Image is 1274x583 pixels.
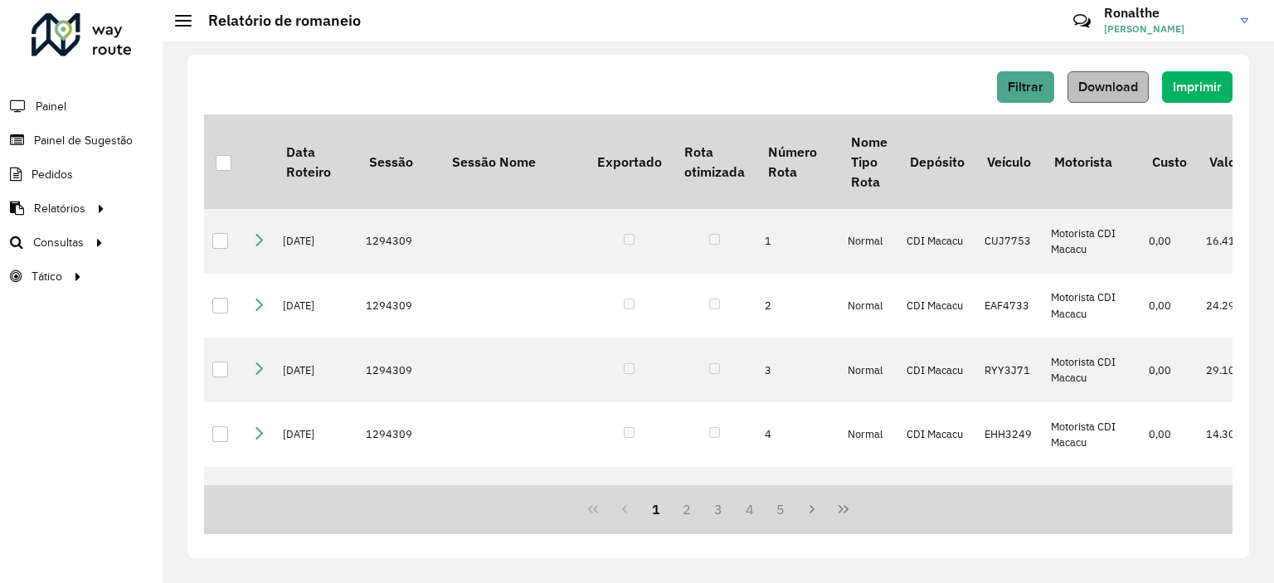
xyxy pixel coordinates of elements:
th: Data Roteiro [275,114,357,209]
td: CDI Macacu [898,402,975,467]
button: 4 [734,493,766,525]
span: Pedidos [32,166,73,183]
th: Veículo [976,114,1043,209]
td: 1 [756,209,839,274]
td: 14.301,22 [1198,402,1267,467]
td: 5 [756,467,839,532]
td: Motorista CDI Macacu [1043,209,1140,274]
td: 0,00 [1140,467,1198,532]
td: Motorista CDI Macacu [1043,338,1140,402]
td: CDI Macacu [898,209,975,274]
span: Consultas [33,234,84,251]
span: Relatórios [34,200,85,217]
button: 5 [766,493,797,525]
button: Imprimir [1162,71,1233,103]
th: Sessão [357,114,440,209]
td: 20.599,62 [1198,467,1267,532]
td: Normal [839,338,898,402]
td: 3 [756,338,839,402]
th: Rota otimizada [673,114,756,209]
td: Motorista CDI Macacu [1043,467,1140,532]
h2: Relatório de romaneio [192,12,361,30]
td: 29.100,70 [1198,338,1267,402]
td: 1294309 [357,467,440,532]
td: [DATE] [275,402,357,467]
td: Motorista CDI Macacu [1043,402,1140,467]
th: Depósito [898,114,975,209]
span: [PERSON_NAME] [1104,22,1228,36]
td: [DATE] [275,274,357,338]
button: 2 [671,493,703,525]
td: Normal [839,274,898,338]
td: Motorista CDI Macacu [1043,274,1140,338]
button: 1 [640,493,672,525]
th: Valor [1198,114,1267,209]
td: CDI Macacu [898,467,975,532]
td: CDI Macacu [898,274,975,338]
td: 0,00 [1140,209,1198,274]
td: [DATE] [275,338,357,402]
th: Número Rota [756,114,839,209]
th: Custo [1140,114,1198,209]
button: Filtrar [997,71,1054,103]
td: 1294309 [357,402,440,467]
span: Tático [32,268,62,285]
td: 1294309 [357,338,440,402]
h3: Ronalthe [1104,5,1228,21]
span: Painel de Sugestão [34,132,133,149]
td: EAF4733 [976,274,1043,338]
td: 0,00 [1140,274,1198,338]
td: CUJ7753 [976,209,1043,274]
span: Filtrar [1008,80,1043,94]
td: 1294309 [357,209,440,274]
td: 0,00 [1140,338,1198,402]
button: Download [1067,71,1149,103]
th: Motorista [1043,114,1140,209]
td: 24.293,02 [1198,274,1267,338]
td: EHH3249 [976,402,1043,467]
th: Sessão Nome [440,114,586,209]
td: 0,00 [1140,402,1198,467]
td: Normal [839,467,898,532]
button: Next Page [796,493,828,525]
td: 2 [756,274,839,338]
span: Painel [36,98,66,115]
td: 1294309 [357,274,440,338]
button: Last Page [828,493,859,525]
td: 4 [756,402,839,467]
td: Normal [839,402,898,467]
button: 3 [703,493,734,525]
td: 16.411,86 [1198,209,1267,274]
td: RYY3J71 [976,338,1043,402]
td: DVI7299 [976,467,1043,532]
td: [DATE] [275,467,357,532]
td: [DATE] [275,209,357,274]
td: CDI Macacu [898,338,975,402]
td: Normal [839,209,898,274]
th: Nome Tipo Rota [839,114,898,209]
a: Contato Rápido [1064,3,1100,39]
span: Download [1078,80,1138,94]
span: Imprimir [1173,80,1222,94]
th: Exportado [586,114,673,209]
